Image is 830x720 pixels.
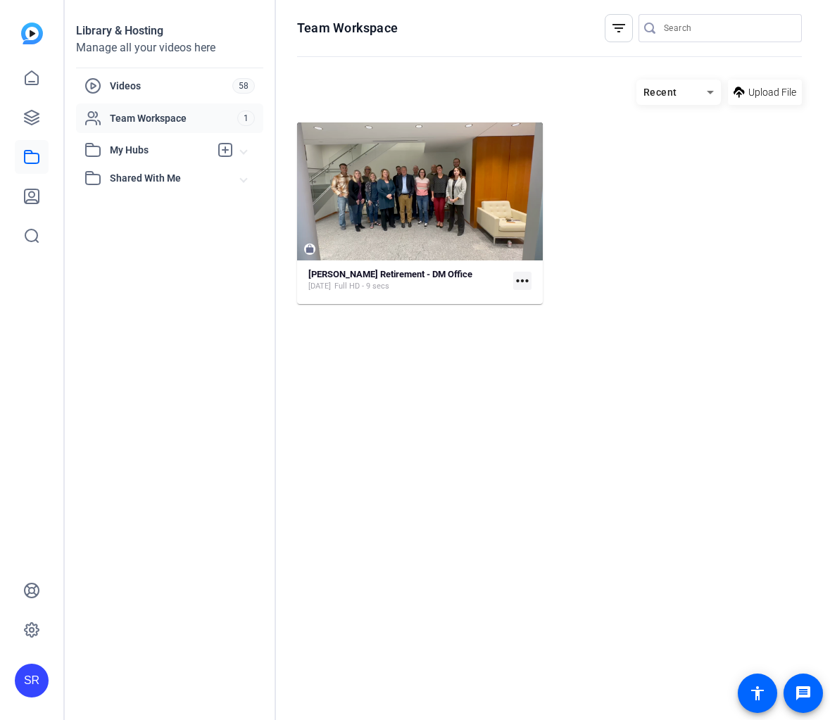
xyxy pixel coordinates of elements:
span: Videos [110,79,232,93]
span: Upload File [748,85,796,100]
mat-icon: accessibility [749,685,766,702]
span: Full HD - 9 secs [334,281,389,292]
img: blue-gradient.svg [21,23,43,44]
button: Upload File [728,80,802,105]
mat-icon: message [795,685,812,702]
a: [PERSON_NAME] Retirement - DM Office[DATE]Full HD - 9 secs [308,269,508,292]
h1: Team Workspace [297,20,398,37]
mat-icon: filter_list [610,20,627,37]
input: Search [664,20,791,37]
span: [DATE] [308,281,331,292]
div: Manage all your videos here [76,39,263,56]
div: Library & Hosting [76,23,263,39]
span: 58 [232,78,255,94]
strong: [PERSON_NAME] Retirement - DM Office [308,269,472,279]
span: Recent [643,87,677,98]
mat-expansion-panel-header: My Hubs [76,136,263,164]
mat-icon: more_horiz [513,272,532,290]
span: Team Workspace [110,111,237,125]
mat-expansion-panel-header: Shared With Me [76,164,263,192]
div: SR [15,664,49,697]
span: Shared With Me [110,171,241,186]
span: 1 [237,110,255,126]
span: My Hubs [110,143,210,158]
